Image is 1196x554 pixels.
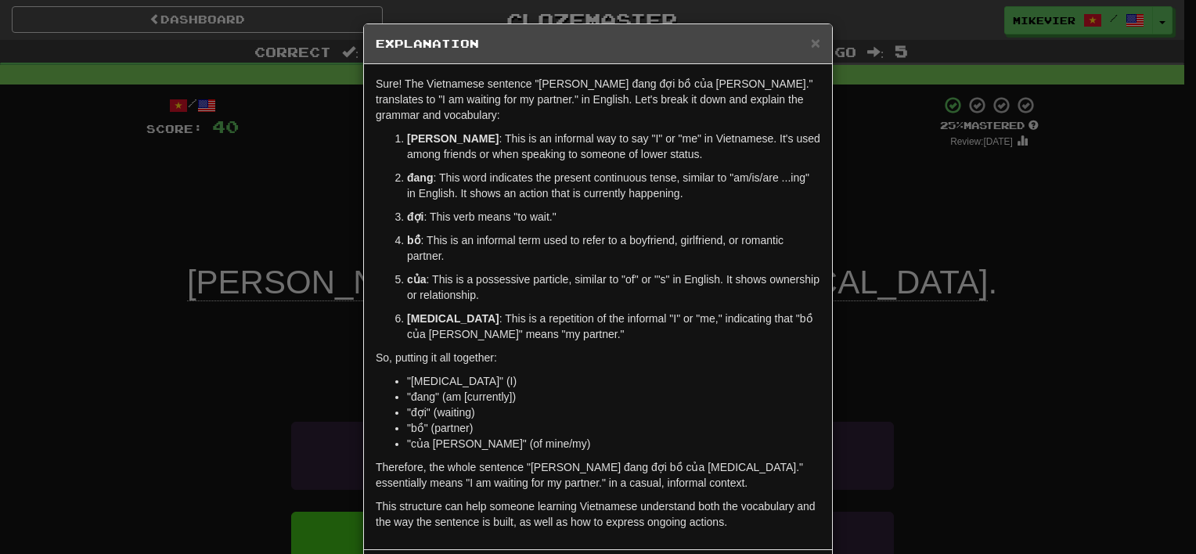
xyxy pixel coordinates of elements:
[407,312,499,325] strong: [MEDICAL_DATA]
[407,373,820,389] li: "[MEDICAL_DATA]" (I)
[376,498,820,530] p: This structure can help someone learning Vietnamese understand both the vocabulary and the way th...
[407,132,499,145] strong: [PERSON_NAME]
[407,311,820,342] p: : This is a repetition of the informal "I" or "me," indicating that "bồ của [PERSON_NAME]" means ...
[407,420,820,436] li: "bồ" (partner)
[407,389,820,405] li: "đang" (am [currently])
[407,436,820,451] li: "của [PERSON_NAME]" (of mine/my)
[376,459,820,491] p: Therefore, the whole sentence "[PERSON_NAME] đang đợi bồ của [MEDICAL_DATA]." essentially means "...
[376,76,820,123] p: Sure! The Vietnamese sentence "[PERSON_NAME] đang đợi bồ của [PERSON_NAME]." translates to "I am ...
[407,405,820,420] li: "đợi" (waiting)
[407,210,423,223] strong: đợi
[407,131,820,162] p: : This is an informal way to say "I" or "me" in Vietnamese. It's used among friends or when speak...
[407,209,820,225] p: : This verb means "to wait."
[407,273,427,286] strong: của
[811,34,820,51] button: Close
[376,350,820,365] p: So, putting it all together:
[811,34,820,52] span: ×
[407,171,433,184] strong: đang
[376,36,820,52] h5: Explanation
[407,234,421,246] strong: bồ
[407,232,820,264] p: : This is an informal term used to refer to a boyfriend, girlfriend, or romantic partner.
[407,170,820,201] p: : This word indicates the present continuous tense, similar to "am/is/are ...ing" in English. It ...
[407,272,820,303] p: : This is a possessive particle, similar to "of" or "'s" in English. It shows ownership or relati...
